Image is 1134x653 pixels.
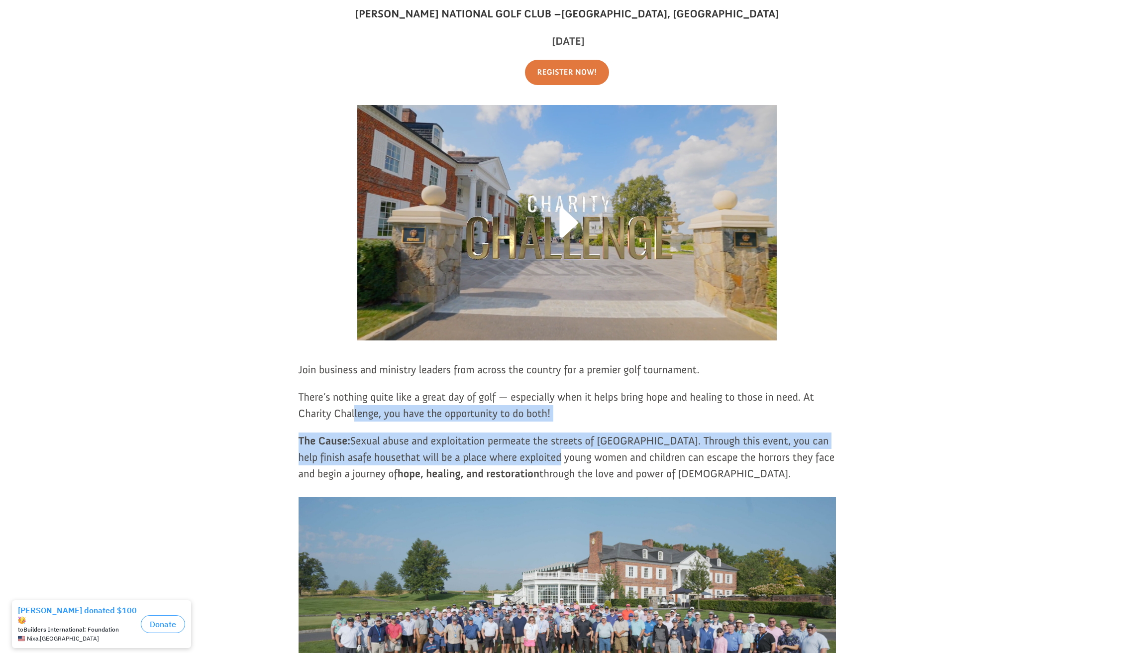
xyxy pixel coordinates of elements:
span: Nixa , [GEOGRAPHIC_DATA] [27,40,99,47]
span: Join business and ministry leaders from across the country for a premier golf tournament. [299,363,700,376]
span: There’s nothing quite like a great day of golf — especially when it helps bring hope and healing ... [299,390,814,420]
span: [GEOGRAPHIC_DATA], [GEOGRAPHIC_DATA] [561,7,779,20]
span: through the love and power of [DEMOGRAPHIC_DATA]. [539,467,791,480]
div: to [18,31,137,38]
b: hope, healing, and restoration [398,467,539,480]
img: US.png [18,40,25,47]
span: [PERSON_NAME] NATIONAL GOLF CLUB – [355,7,561,20]
button: Donate [141,20,185,38]
a: Register Now! [525,60,610,85]
b: [DATE] [552,34,585,48]
img: emoji partyFace [18,21,26,29]
span: that will be a place where exploited young women and children can escape the horrors they face an... [299,450,835,480]
strong: Builders International: Foundation [23,30,119,38]
p: safe house [299,433,836,482]
span: Sexual abuse and exploitation permeate the streets of [GEOGRAPHIC_DATA]. Through this event, you ... [299,434,829,464]
b: The Cause: [299,434,350,447]
div: [PERSON_NAME] donated $100 [18,10,137,30]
